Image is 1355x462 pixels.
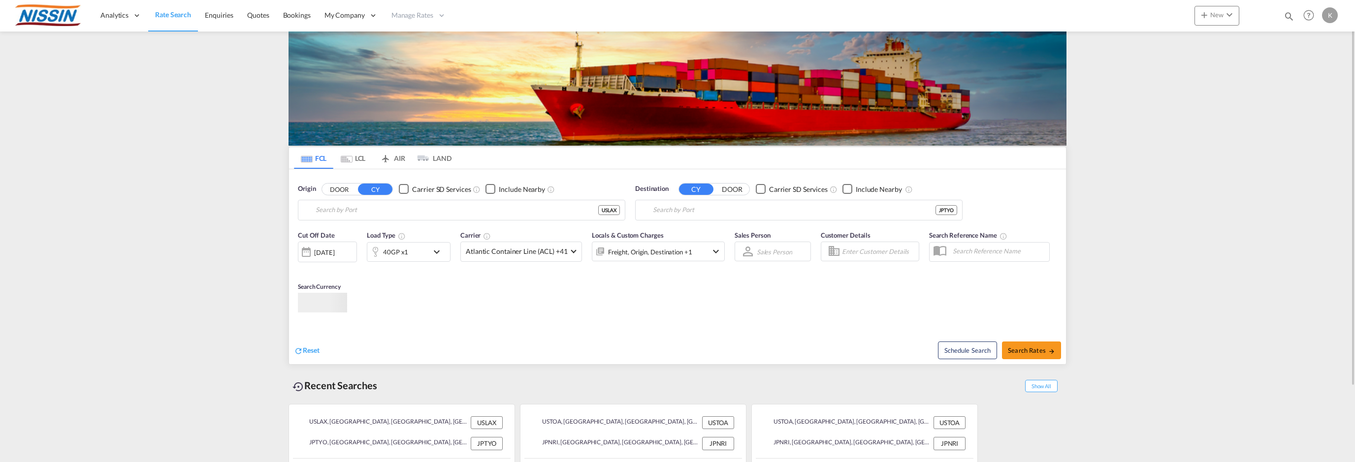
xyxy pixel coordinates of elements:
span: Customer Details [821,231,871,239]
button: DOOR [322,184,356,195]
md-icon: icon-chevron-down [1224,9,1235,21]
div: USLAX [471,416,503,429]
md-icon: icon-airplane [380,153,391,160]
span: Rate Search [155,10,191,19]
md-checkbox: Checkbox No Ink [842,184,902,194]
md-select: Sales Person [756,245,793,259]
md-tab-item: FCL [294,147,333,169]
span: Search Currency [298,283,341,290]
span: Destination [635,184,669,194]
div: [DATE] [298,242,357,262]
div: JPTYO [936,205,957,215]
div: USLAX [598,205,620,215]
md-icon: Unchecked: Search for CY (Container Yard) services for all selected carriers.Checked : Search for... [473,185,481,193]
div: Origin DOOR CY Checkbox No InkUnchecked: Search for CY (Container Yard) services for all selected... [289,169,1066,364]
div: K [1322,7,1338,23]
span: My Company [324,10,365,20]
span: Atlantic Container Line (ACL) +41 [466,246,568,256]
md-icon: The selected Trucker/Carrierwill be displayed in the rate results If the rates are from another f... [483,232,491,240]
div: 40GP x1icon-chevron-down [367,242,451,262]
div: icon-magnify [1284,11,1294,26]
span: Search Rates [1008,346,1055,354]
div: Carrier SD Services [412,185,471,194]
span: Help [1300,7,1317,24]
span: Locals & Custom Charges [592,231,664,239]
div: 40GP x1 [383,245,408,259]
input: Enter Customer Details [842,244,916,259]
button: DOOR [715,184,749,195]
div: JPNRI, Narita, Chiba, Japan, Greater China & Far East Asia, Asia Pacific [532,437,700,450]
div: Freight Origin Destination Factory Stuffing [608,245,692,259]
md-pagination-wrapper: Use the left and right arrow keys to navigate between tabs [294,147,452,169]
span: New [1198,11,1235,19]
div: USTOA, Torrance, CA, United States, North America, Americas [532,416,700,429]
span: Search Reference Name [929,231,1007,239]
div: JPNRI [702,437,734,450]
span: Bookings [283,11,311,19]
div: Freight Origin Destination Factory Stuffingicon-chevron-down [592,242,725,261]
button: Note: By default Schedule search will only considerorigin ports, destination ports and cut off da... [938,341,997,359]
span: Enquiries [205,11,233,19]
span: Show All [1025,380,1058,392]
md-checkbox: Checkbox No Ink [399,184,471,194]
button: CY [679,184,713,195]
md-icon: Unchecked: Ignores neighbouring ports when fetching rates.Checked : Includes neighbouring ports w... [905,185,913,193]
div: Include Nearby [499,185,545,194]
span: Carrier [460,231,491,239]
md-datepicker: Select [298,261,305,275]
md-checkbox: Checkbox No Ink [485,184,545,194]
div: Recent Searches [289,374,381,397]
input: Search Reference Name [948,244,1049,258]
span: Quotes [247,11,269,19]
img: LCL+%26+FCL+BACKGROUND.png [289,31,1066,146]
md-checkbox: Checkbox No Ink [756,184,828,194]
md-icon: icon-information-outline [398,232,406,240]
md-icon: icon-refresh [294,346,303,355]
button: CY [358,184,392,195]
md-tab-item: AIR [373,147,412,169]
md-icon: icon-backup-restore [292,381,304,393]
div: USTOA [702,416,734,429]
md-icon: icon-arrow-right [1048,348,1055,355]
md-input-container: Los Angeles, CA, USLAX [298,200,625,220]
md-icon: icon-chevron-down [710,246,722,257]
md-icon: icon-chevron-down [431,246,448,258]
div: Include Nearby [856,185,902,194]
span: Cut Off Date [298,231,335,239]
span: Sales Person [735,231,771,239]
span: Manage Rates [391,10,433,20]
span: Origin [298,184,316,194]
div: Help [1300,7,1322,25]
div: icon-refreshReset [294,345,320,356]
md-tab-item: LAND [412,147,452,169]
button: icon-plus 400-fgNewicon-chevron-down [1194,6,1239,26]
div: USTOA [934,416,966,429]
div: USLAX, Los Angeles, CA, United States, North America, Americas [301,416,468,429]
md-icon: Your search will be saved by the below given name [1000,232,1007,240]
input: Search by Port [316,203,598,217]
div: JPTYO, Tokyo, Japan, Greater China & Far East Asia, Asia Pacific [301,437,468,450]
md-icon: Unchecked: Ignores neighbouring ports when fetching rates.Checked : Includes neighbouring ports w... [547,185,555,193]
md-icon: icon-magnify [1284,11,1294,22]
div: JPTYO [471,437,503,450]
span: Analytics [100,10,129,20]
div: Carrier SD Services [769,185,828,194]
button: Search Ratesicon-arrow-right [1002,341,1061,359]
div: JPNRI [934,437,966,450]
div: [DATE] [314,248,334,257]
md-icon: icon-plus 400-fg [1198,9,1210,21]
img: 485da9108dca11f0a63a77e390b9b49c.jpg [15,4,81,27]
div: USTOA, Torrance, CA, United States, North America, Americas [764,416,931,429]
span: Load Type [367,231,406,239]
div: JPNRI, Narita, Chiba, Japan, Greater China & Far East Asia, Asia Pacific [764,437,931,450]
md-icon: Unchecked: Search for CY (Container Yard) services for all selected carriers.Checked : Search for... [830,185,838,193]
span: Reset [303,346,320,354]
md-input-container: Tokyo, JPTYO [636,200,962,220]
md-tab-item: LCL [333,147,373,169]
input: Search by Port [653,203,936,217]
